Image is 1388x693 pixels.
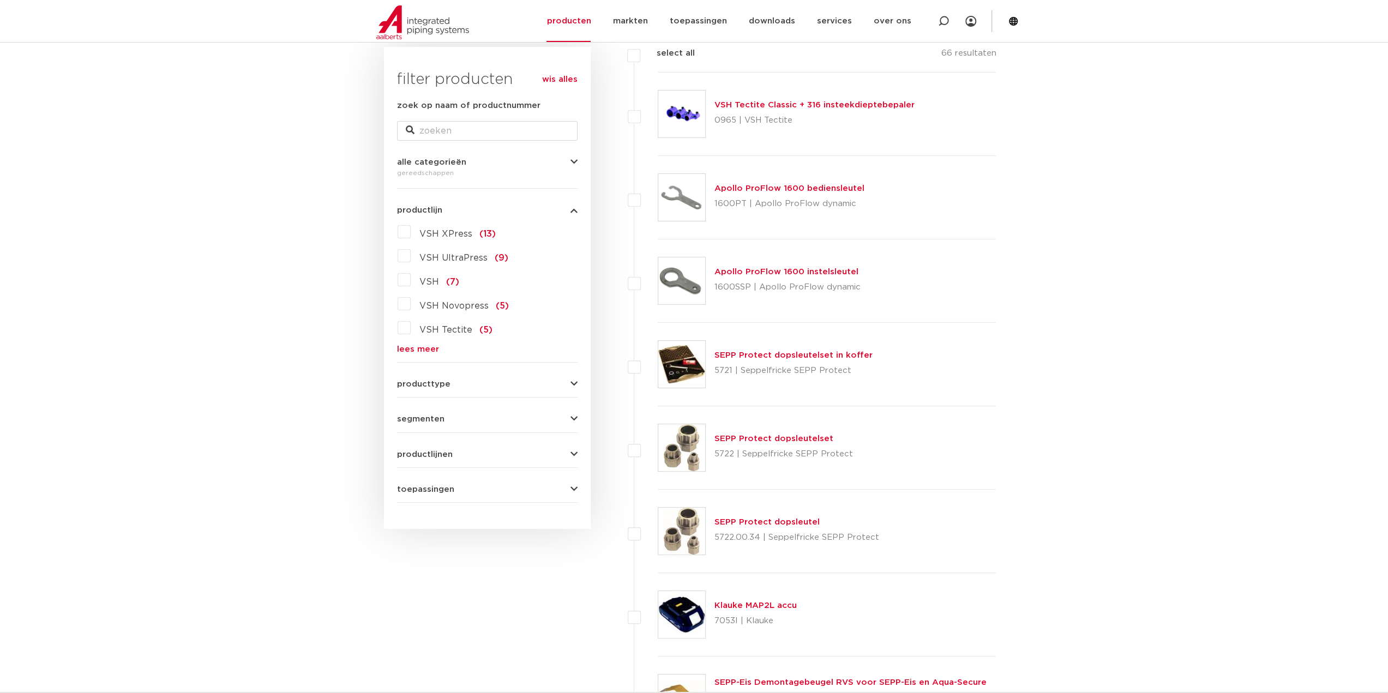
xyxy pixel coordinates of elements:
img: Thumbnail for SEPP Protect dopsleutel [658,508,705,555]
a: SEPP Protect dopsleutelset in koffer [714,351,873,359]
p: 0965 | VSH Tectite [714,112,915,129]
span: (5) [479,326,492,334]
a: Apollo ProFlow 1600 bediensleutel [714,184,864,192]
button: producttype [397,380,578,388]
div: gereedschappen [397,166,578,179]
input: zoeken [397,121,578,141]
p: 5722.00.34 | Seppelfricke SEPP Protect [714,529,879,546]
img: Thumbnail for Apollo ProFlow 1600 instelsleutel [658,257,705,304]
span: (5) [496,302,509,310]
img: Thumbnail for Klauke MAP2L accu [658,591,705,638]
img: Thumbnail for SEPP Protect dopsleutelset [658,424,705,471]
a: lees meer [397,345,578,353]
span: VSH UltraPress [419,254,488,262]
span: VSH [419,278,439,286]
a: Klauke MAP2L accu [714,601,797,610]
span: segmenten [397,415,444,423]
img: Thumbnail for Apollo ProFlow 1600 bediensleutel [658,174,705,221]
span: alle categorieën [397,158,466,166]
a: wis alles [542,73,578,86]
a: Apollo ProFlow 1600 instelsleutel [714,268,858,276]
button: productlijnen [397,450,578,459]
p: 7053I | Klauke [714,612,797,630]
button: alle categorieën [397,158,578,166]
span: VSH Novopress [419,302,489,310]
button: toepassingen [397,485,578,493]
button: segmenten [397,415,578,423]
span: VSH Tectite [419,326,472,334]
img: Thumbnail for SEPP Protect dopsleutelset in koffer [658,341,705,388]
a: SEPP Protect dopsleutel [714,518,820,526]
span: (13) [479,230,496,238]
span: toepassingen [397,485,454,493]
span: (9) [495,254,508,262]
span: producttype [397,380,450,388]
img: Thumbnail for VSH Tectite Classic + 316 insteekdieptebepaler [658,91,705,137]
span: productlijnen [397,450,453,459]
h3: filter producten [397,69,578,91]
div: my IPS [965,9,976,33]
p: 66 resultaten [941,47,996,64]
p: 1600SSP | Apollo ProFlow dynamic [714,279,861,296]
a: VSH Tectite Classic + 316 insteekdieptebepaler [714,101,915,109]
p: 5721 | Seppelfricke SEPP Protect [714,362,873,379]
button: productlijn [397,206,578,214]
span: VSH XPress [419,230,472,238]
p: 5722 | Seppelfricke SEPP Protect [714,445,853,463]
label: select all [640,47,695,60]
a: SEPP Protect dopsleutelset [714,435,833,443]
span: (7) [446,278,459,286]
p: 1600PT | Apollo ProFlow dynamic [714,195,864,213]
label: zoek op naam of productnummer [397,99,540,112]
span: productlijn [397,206,442,214]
